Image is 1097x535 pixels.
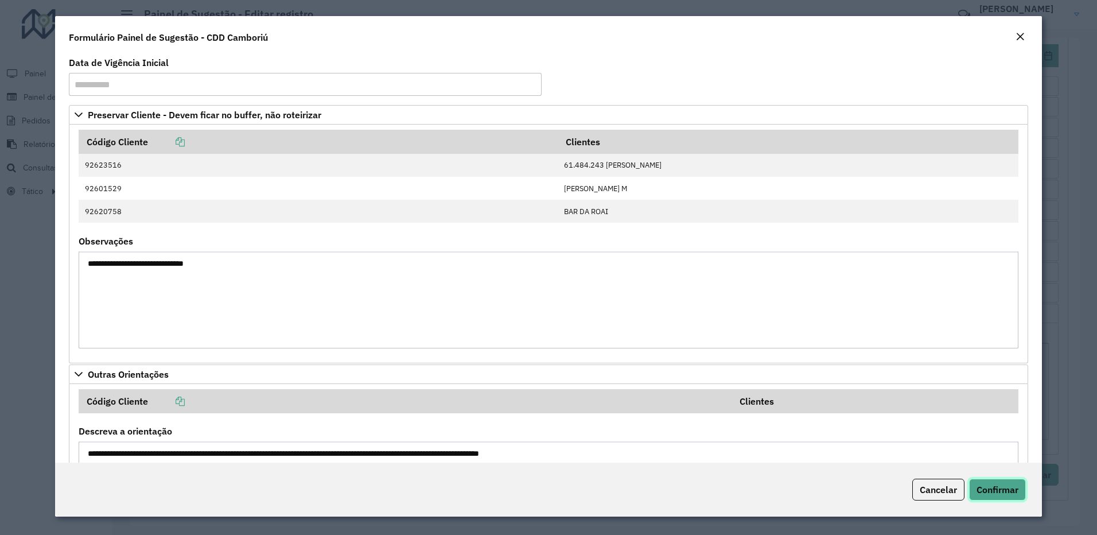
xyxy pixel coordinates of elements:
[1016,32,1025,41] em: Fechar
[79,389,732,413] th: Código Cliente
[88,370,169,379] span: Outras Orientações
[912,479,964,501] button: Cancelar
[148,136,185,148] a: Copiar
[920,484,957,495] span: Cancelar
[79,130,558,154] th: Código Cliente
[69,30,268,44] h4: Formulário Painel de Sugestão - CDD Camboriú
[977,484,1018,495] span: Confirmar
[79,424,172,438] label: Descreva a orientação
[88,110,321,119] span: Preservar Cliente - Devem ficar no buffer, não roteirizar
[79,177,558,200] td: 92601529
[79,234,133,248] label: Observações
[69,105,1029,125] a: Preservar Cliente - Devem ficar no buffer, não roteirizar
[732,389,1018,413] th: Clientes
[148,396,185,407] a: Copiar
[69,56,169,69] label: Data de Vigência Inicial
[558,200,1018,223] td: BAR DA ROAI
[69,365,1029,384] a: Outras Orientações
[558,130,1018,154] th: Clientes
[558,154,1018,177] td: 61.484.243 [PERSON_NAME]
[558,177,1018,200] td: [PERSON_NAME] M
[969,479,1026,501] button: Confirmar
[79,200,558,223] td: 92620758
[79,154,558,177] td: 92623516
[69,125,1029,363] div: Preservar Cliente - Devem ficar no buffer, não roteirizar
[1012,30,1028,45] button: Close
